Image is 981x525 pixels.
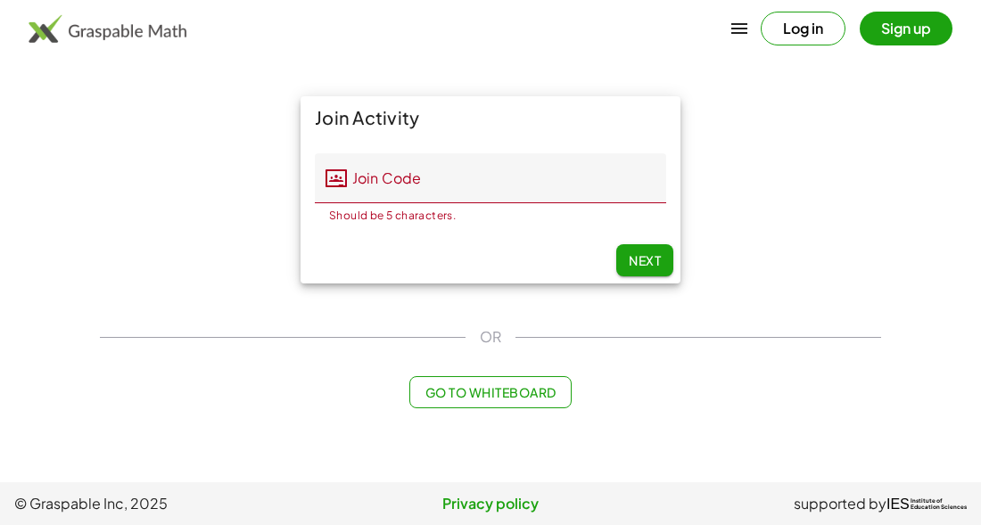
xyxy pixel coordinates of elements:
span: Go to Whiteboard [425,384,556,400]
button: Go to Whiteboard [409,376,571,408]
span: supported by [794,493,886,514]
span: IES [886,496,910,513]
div: Join Activity [301,96,680,139]
span: Next [629,252,661,268]
span: OR [480,326,501,348]
span: Institute of Education Sciences [911,498,967,511]
span: © Graspable Inc, 2025 [14,493,332,514]
button: Next [616,244,673,276]
a: Privacy policy [332,493,649,514]
div: Should be 5 characters. [329,210,652,221]
button: Log in [761,12,845,45]
a: IESInstitute ofEducation Sciences [886,493,967,514]
button: Sign up [860,12,952,45]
